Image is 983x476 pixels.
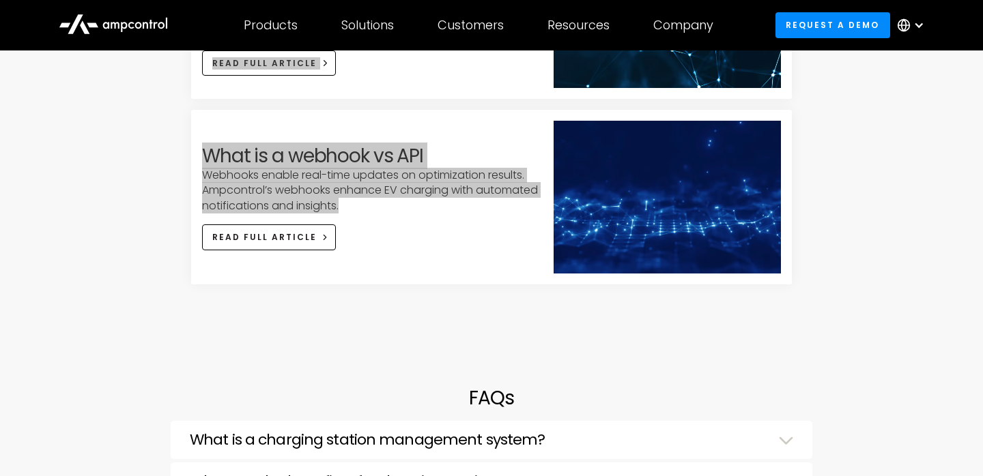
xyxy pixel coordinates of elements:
h2: What is a webhook vs API [202,145,423,168]
div: Read full article [212,231,317,243]
h2: FAQs [171,387,812,410]
a: Read full article [202,50,336,76]
div: Company [653,18,713,33]
img: Dropdown Arrow [779,436,793,445]
div: Customers [438,18,504,33]
div: Read full article [212,57,317,70]
div: Products [244,18,298,33]
a: Read full article [202,224,336,250]
a: Request a demo [775,12,890,38]
div: Resources [547,18,610,33]
h3: What is a charging station management system? [190,431,545,449]
div: Solutions [341,18,394,33]
div: Webhooks enable real-time updates on optimization results. Ampcontrol’s webhooks enhance EV charg... [202,168,543,213]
